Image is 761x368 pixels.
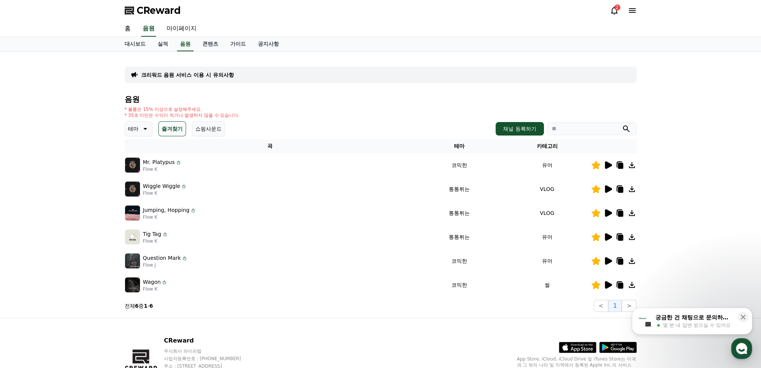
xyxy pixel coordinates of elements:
a: 음원 [177,37,194,51]
p: Flow K [143,166,182,172]
p: Question Mark [143,254,181,262]
a: 가이드 [224,37,252,51]
p: Flow J [143,262,188,268]
span: 대화 [69,249,77,255]
p: * 볼륨은 15% 이상으로 설정해주세요. [125,106,240,112]
td: 코믹한 [415,273,503,297]
p: Mr. Platypus [143,158,175,166]
img: music [125,206,140,221]
p: Flow K [143,190,187,196]
img: music [125,182,140,197]
p: Wiggle Wiggle [143,182,180,190]
button: 즐겨찾기 [158,121,186,136]
td: VLOG [503,201,591,225]
button: 채널 등록하기 [496,122,544,136]
td: 통통튀는 [415,225,503,249]
th: 테마 [415,139,503,153]
button: 쇼핑사운드 [192,121,225,136]
span: CReward [137,4,181,16]
button: < [594,300,608,312]
a: 크리워드 음원 서비스 이용 시 유의사항 [141,71,234,79]
strong: 6 [135,303,139,309]
a: 대시보드 [119,37,152,51]
img: music [125,253,140,268]
img: music [125,277,140,292]
a: 음원 [141,21,156,37]
strong: 6 [149,303,153,309]
p: 전체 중 - [125,302,153,310]
td: 코믹한 [415,249,503,273]
p: Wagon [143,278,161,286]
span: 홈 [24,249,28,255]
td: 유머 [503,153,591,177]
p: 사업자등록번호 : [PHONE_NUMBER] [164,356,255,362]
th: 곡 [125,139,416,153]
p: Tig Tag [143,230,161,238]
h4: 음원 [125,95,637,103]
p: * 35초 미만은 수익이 적거나 발생하지 않을 수 있습니다. [125,112,240,118]
p: Flow K [143,238,168,244]
button: 1 [608,300,622,312]
img: music [125,158,140,173]
td: 썰 [503,273,591,297]
td: 통통튀는 [415,201,503,225]
div: 2 [614,4,620,10]
p: CReward [164,336,255,345]
a: 공지사항 [252,37,285,51]
p: Jumping, Hopping [143,206,190,214]
a: 홈 [119,21,137,37]
th: 카테고리 [503,139,591,153]
td: 유머 [503,225,591,249]
a: 마이페이지 [161,21,203,37]
button: 테마 [125,121,152,136]
img: music [125,229,140,244]
a: 설정 [97,237,144,256]
a: 콘텐츠 [197,37,224,51]
td: VLOG [503,177,591,201]
p: Flow K [143,286,168,292]
a: 홈 [2,237,49,256]
p: 테마 [128,124,138,134]
strong: 1 [144,303,147,309]
td: 코믹한 [415,153,503,177]
td: 통통튀는 [415,177,503,201]
a: 실적 [152,37,174,51]
a: 2 [610,6,619,15]
a: 대화 [49,237,97,256]
a: CReward [125,4,181,16]
p: Flow K [143,214,197,220]
span: 설정 [116,249,125,255]
button: > [622,300,636,312]
p: 주식회사 와이피랩 [164,348,255,354]
td: 유머 [503,249,591,273]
